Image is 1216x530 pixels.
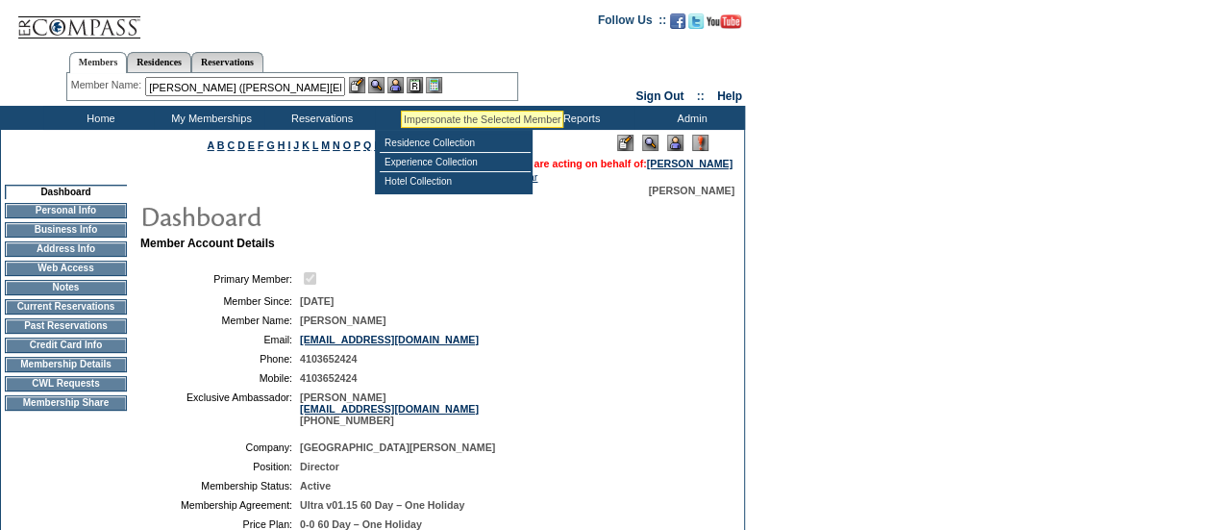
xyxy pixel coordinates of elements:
[5,241,127,257] td: Address Info
[512,158,732,169] span: You are acting on behalf of:
[380,153,531,172] td: Experience Collection
[707,14,741,29] img: Subscribe to our YouTube Channel
[148,334,292,345] td: Email:
[300,295,334,307] span: [DATE]
[300,353,357,365] span: 4103652424
[5,376,127,391] td: CWL Requests
[227,139,235,151] a: C
[191,52,263,72] a: Reservations
[300,391,479,426] span: [PERSON_NAME] [PHONE_NUMBER]
[635,89,683,103] a: Sign Out
[69,52,128,73] a: Members
[598,12,666,35] td: Follow Us ::
[217,139,225,151] a: B
[148,480,292,492] td: Membership Status:
[692,135,708,151] img: Log Concern/Member Elevation
[71,77,145,93] div: Member Name:
[148,461,292,472] td: Position:
[707,19,741,31] a: Subscribe to our YouTube Channel
[524,106,634,130] td: Reports
[5,357,127,372] td: Membership Details
[148,391,292,426] td: Exclusive Ambassador:
[312,139,318,151] a: L
[258,139,264,151] a: F
[300,480,331,492] span: Active
[717,89,742,103] a: Help
[148,315,292,326] td: Member Name:
[148,518,292,530] td: Price Plan:
[688,19,704,31] a: Follow us on Twitter
[634,106,745,130] td: Admin
[302,139,310,151] a: K
[647,158,732,169] a: [PERSON_NAME]
[148,499,292,511] td: Membership Agreement:
[5,299,127,315] td: Current Reservations
[387,77,404,93] img: Impersonate
[368,77,385,93] img: View
[148,442,292,453] td: Company:
[139,196,524,235] img: pgTtlDashboard.gif
[208,139,214,151] a: A
[617,135,633,151] img: Edit Mode
[300,334,479,345] a: [EMAIL_ADDRESS][DOMAIN_NAME]
[670,19,685,31] a: Become our fan on Facebook
[300,315,385,326] span: [PERSON_NAME]
[300,372,357,384] span: 4103652424
[287,139,290,151] a: I
[5,261,127,276] td: Web Access
[300,442,495,453] span: [GEOGRAPHIC_DATA][PERSON_NAME]
[375,106,524,130] td: Vacation Collection
[148,295,292,307] td: Member Since:
[300,461,339,472] span: Director
[237,139,245,151] a: D
[380,134,531,153] td: Residence Collection
[5,280,127,295] td: Notes
[5,338,127,353] td: Credit Card Info
[349,77,365,93] img: b_edit.gif
[363,139,371,151] a: Q
[5,203,127,218] td: Personal Info
[333,139,340,151] a: N
[697,89,705,103] span: ::
[354,139,360,151] a: P
[300,518,422,530] span: 0-0 60 Day – One Holiday
[278,139,285,151] a: H
[148,372,292,384] td: Mobile:
[5,185,127,199] td: Dashboard
[649,185,734,196] span: [PERSON_NAME]
[404,114,560,125] div: Impersonate the Selected Member
[5,395,127,411] td: Membership Share
[688,13,704,29] img: Follow us on Twitter
[248,139,255,151] a: E
[148,353,292,365] td: Phone:
[380,172,531,190] td: Hotel Collection
[321,139,330,151] a: M
[127,52,191,72] a: Residences
[140,237,275,250] b: Member Account Details
[264,106,375,130] td: Reservations
[293,139,299,151] a: J
[43,106,154,130] td: Home
[343,139,351,151] a: O
[5,318,127,334] td: Past Reservations
[426,77,442,93] img: b_calculator.gif
[266,139,274,151] a: G
[154,106,264,130] td: My Memberships
[642,135,658,151] img: View Mode
[5,222,127,238] td: Business Info
[667,135,683,151] img: Impersonate
[670,13,685,29] img: Become our fan on Facebook
[148,269,292,288] td: Primary Member:
[407,77,423,93] img: Reservations
[300,499,464,511] span: Ultra v01.15 60 Day – One Holiday
[300,403,479,415] a: [EMAIL_ADDRESS][DOMAIN_NAME]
